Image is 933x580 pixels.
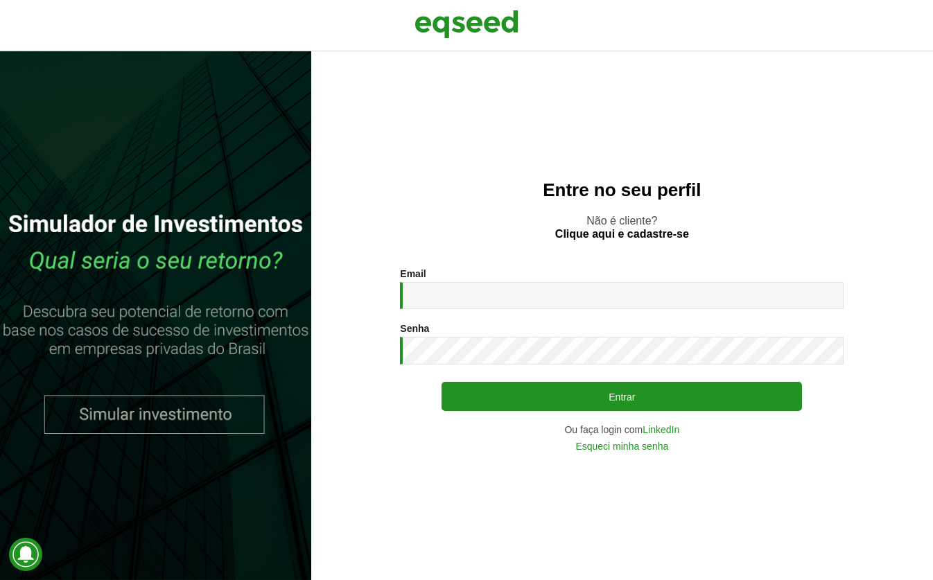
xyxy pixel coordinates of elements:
[400,324,429,333] label: Senha
[339,214,905,240] p: Não é cliente?
[400,269,426,279] label: Email
[415,7,518,42] img: EqSeed Logo
[643,425,679,434] a: LinkedIn
[442,382,802,411] button: Entrar
[339,180,905,200] h2: Entre no seu perfil
[575,441,668,451] a: Esqueci minha senha
[400,425,844,434] div: Ou faça login com
[555,229,689,240] a: Clique aqui e cadastre-se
